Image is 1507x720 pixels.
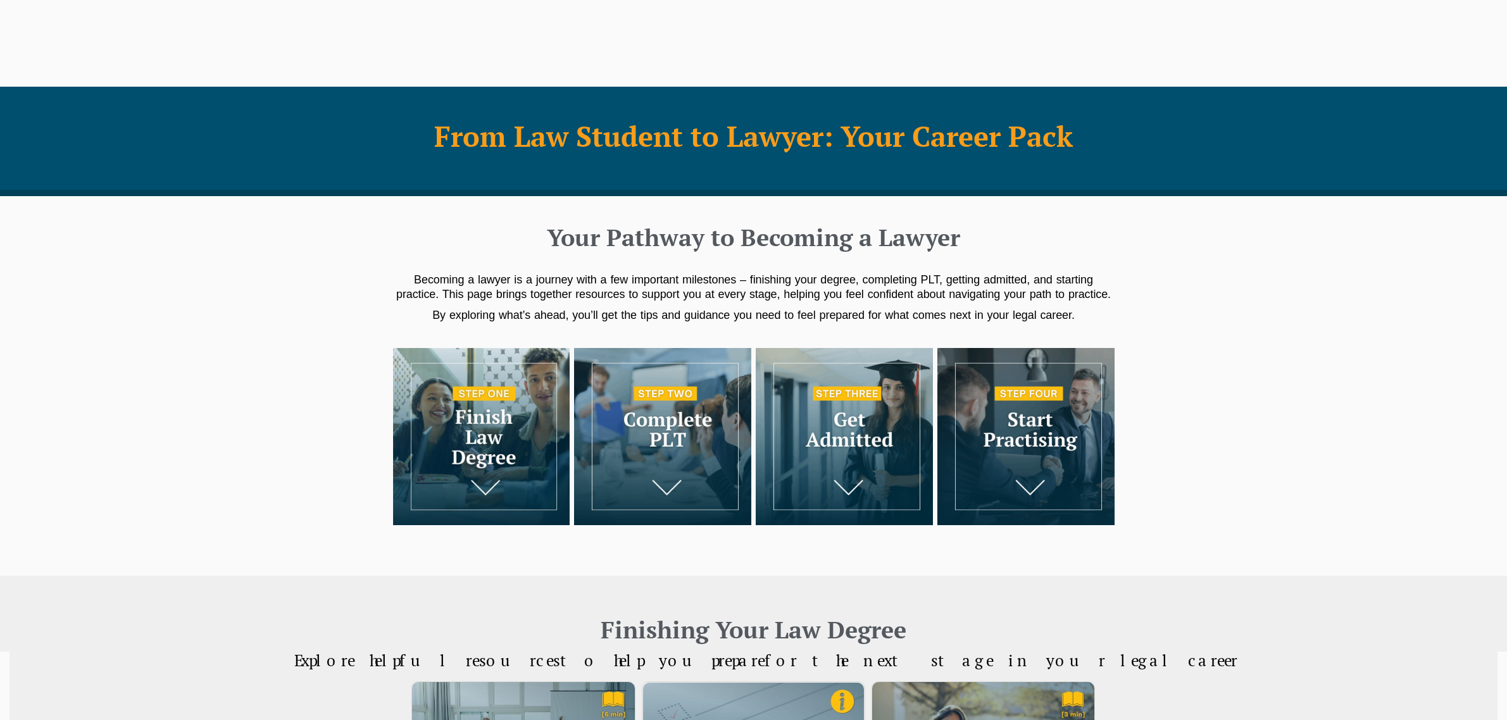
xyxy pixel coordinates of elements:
span: By exploring what’s ahead, you’ll get the tips and guidance you need to feel prepared for what co... [432,309,1075,321]
span: Becoming a lawyer is a journey with a few important milestones – finishing your degree, completin... [396,273,1111,301]
span: to help you [560,650,711,671]
h1: From Law Student to Lawyer: Your Career Pack [399,120,1108,152]
h2: Your Pathway to Becoming a Lawyer [399,221,1108,253]
span: prepare [711,650,765,671]
span: for the next stage in your legal career [765,650,1237,671]
span: Explore helpful resources [294,650,560,671]
h2: Finishing Your Law Degree [393,614,1115,645]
